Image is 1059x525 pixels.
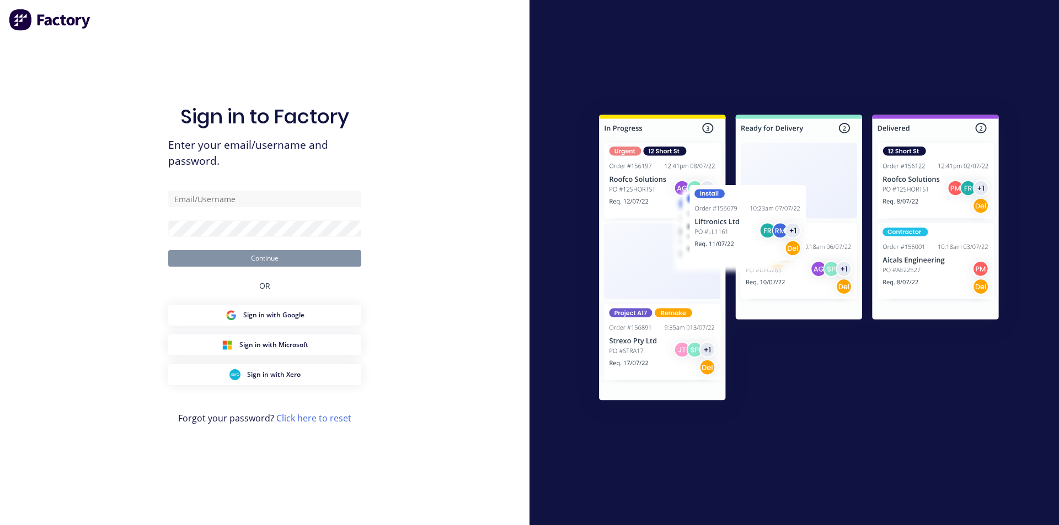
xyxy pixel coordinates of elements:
button: Continue [168,250,361,267]
a: Click here to reset [276,412,351,424]
span: Sign in with Google [243,310,304,320]
img: Microsoft Sign in [222,339,233,350]
img: Google Sign in [226,310,237,321]
button: Google Sign inSign in with Google [168,305,361,326]
span: Sign in with Microsoft [239,340,308,350]
span: Enter your email/username and password. [168,137,361,169]
img: Xero Sign in [229,369,240,380]
button: Xero Sign inSign in with Xero [168,364,361,385]
img: Factory [9,9,92,31]
h1: Sign in to Factory [180,105,349,128]
span: Sign in with Xero [247,370,301,380]
div: OR [259,267,270,305]
span: Forgot your password? [178,412,351,425]
button: Microsoft Sign inSign in with Microsoft [168,334,361,355]
input: Email/Username [168,191,361,207]
img: Sign in [575,93,1023,426]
